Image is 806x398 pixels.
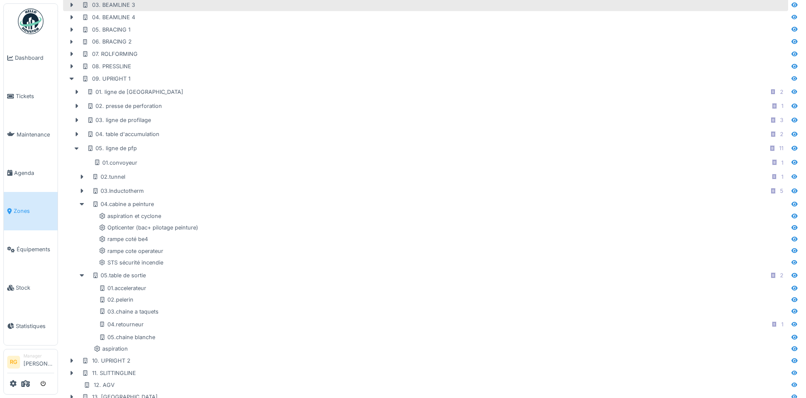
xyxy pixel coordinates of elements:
div: 01. ligne de [GEOGRAPHIC_DATA] [87,88,183,96]
a: Tickets [4,77,58,116]
div: 2 [780,88,783,96]
span: Statistiques [16,322,54,330]
div: 12. AGV [84,381,115,389]
span: Dashboard [15,54,54,62]
a: Dashboard [4,39,58,77]
a: Zones [4,192,58,230]
div: 05.table de sortie [92,271,146,279]
div: 2 [780,130,783,138]
div: aspiration [94,345,128,353]
div: 03.Inductotherm [92,187,144,195]
div: 03.chaine a taquets [99,308,159,316]
span: Agenda [14,169,54,177]
div: 02. presse de perforation [87,102,162,110]
div: 01.accelerateur [99,284,146,292]
div: 11 [779,144,783,152]
div: 02.pelerin [99,296,133,304]
div: 03. ligne de profilage [87,116,151,124]
a: Maintenance [4,116,58,154]
div: aspiration et cyclone [99,212,161,220]
a: RG Manager[PERSON_NAME] [7,353,54,373]
div: 09. UPRIGHT 1 [82,75,130,83]
div: rampe cote operateur [99,247,163,255]
div: 1 [781,173,783,181]
div: 05. BRACING 1 [82,26,130,34]
div: 04.retourneur [99,320,144,328]
div: 01.convoyeur [94,159,137,167]
img: Badge_color-CXgf-gQk.svg [18,9,43,34]
div: 02.tunnel [92,173,125,181]
a: Agenda [4,154,58,192]
a: Stock [4,269,58,307]
div: rampe coté be4 [99,235,148,243]
div: 04.cabine a peinture [92,200,154,208]
span: Maintenance [17,131,54,139]
div: 11. SLITTINGLINE [82,369,136,377]
div: 1 [781,159,783,167]
div: Opticenter (bac+ pilotage peinture) [99,224,198,232]
span: Tickets [16,92,54,100]
div: 1 [781,102,783,110]
div: 10. UPRIGHT 2 [82,357,130,365]
div: 05. ligne de pfp [87,144,137,152]
div: 5 [780,187,783,195]
div: 06. BRACING 2 [82,38,132,46]
li: RG [7,356,20,369]
div: 07. ROLFORMING [82,50,138,58]
div: Manager [23,353,54,359]
span: Zones [14,207,54,215]
span: Équipements [17,245,54,253]
span: Stock [16,284,54,292]
div: 03. BEAMLINE 3 [82,1,135,9]
div: 2 [780,271,783,279]
div: 04. BEAMLINE 4 [82,13,135,21]
a: Statistiques [4,307,58,345]
div: 08. PRESSLINE [82,62,131,70]
li: [PERSON_NAME] [23,353,54,371]
div: 3 [780,116,783,124]
div: 1 [781,320,783,328]
div: STS sécurité incendie [99,259,163,267]
a: Équipements [4,230,58,269]
div: 04. table d'accumulation [87,130,159,138]
div: 05.chaine blanche [99,333,155,341]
